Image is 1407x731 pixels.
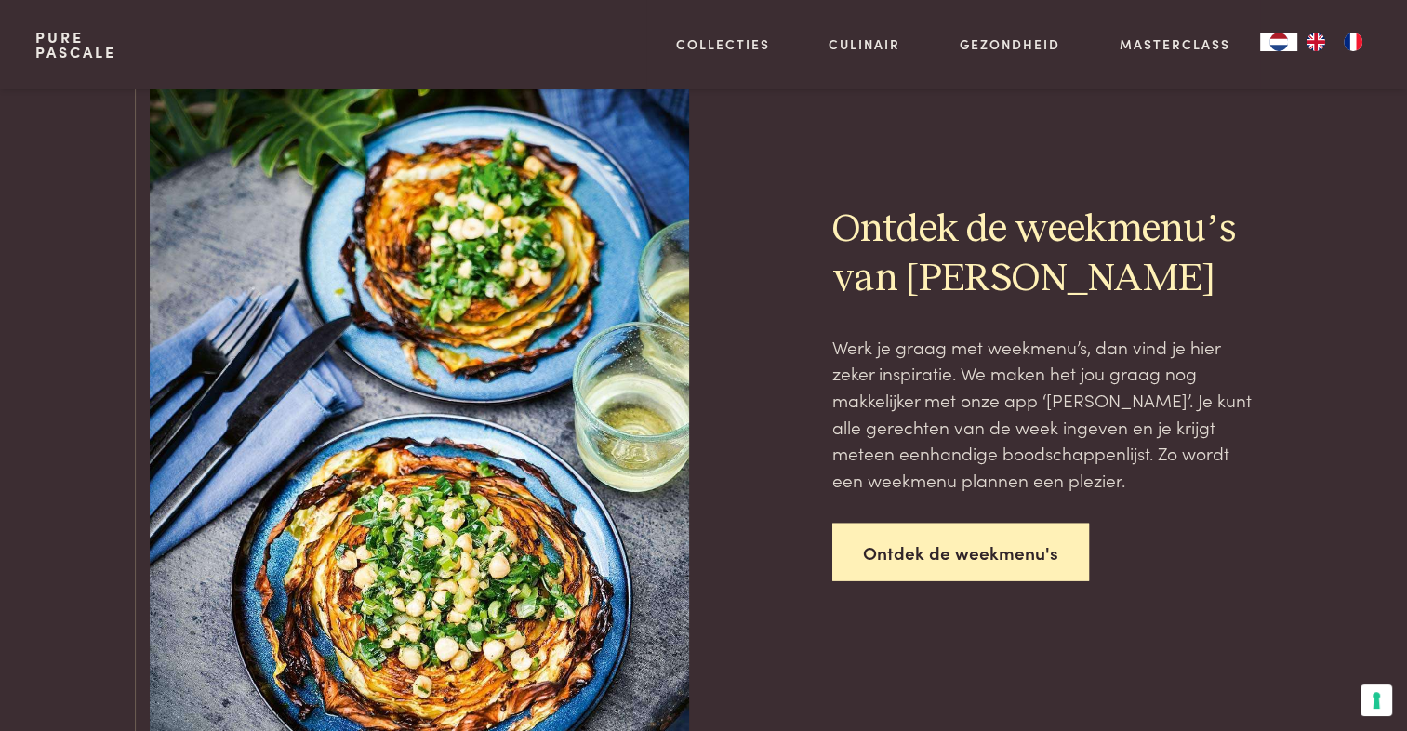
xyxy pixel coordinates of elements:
[1120,34,1230,54] a: Masterclass
[1297,33,1334,51] a: EN
[1260,33,1297,51] div: Language
[676,34,770,54] a: Collecties
[1361,684,1392,716] button: Uw voorkeuren voor toestemming voor trackingtechnologieën
[829,34,900,54] a: Culinair
[1297,33,1372,51] ul: Language list
[1260,33,1297,51] a: NL
[35,30,116,60] a: PurePascale
[832,206,1258,304] h2: Ontdek de weekmenu’s van [PERSON_NAME]
[1334,33,1372,51] a: FR
[832,524,1089,582] a: Ontdek de weekmenu's
[1260,33,1372,51] aside: Language selected: Nederlands
[960,34,1060,54] a: Gezondheid
[832,334,1258,494] p: Werk je graag met weekmenu’s, dan vind je hier zeker inspiratie. We maken het jou graag nog makke...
